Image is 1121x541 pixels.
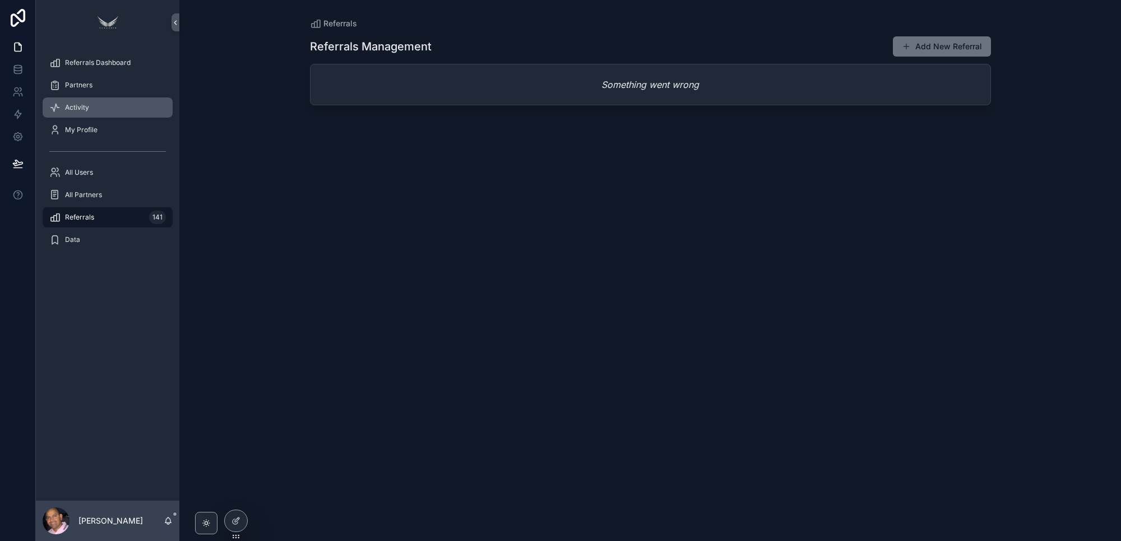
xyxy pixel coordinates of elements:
[65,125,98,134] span: My Profile
[43,162,173,183] a: All Users
[43,53,173,73] a: Referrals Dashboard
[65,213,94,222] span: Referrals
[65,168,93,177] span: All Users
[893,36,991,57] button: Add New Referral
[601,78,699,91] em: Something went wrong
[65,81,92,90] span: Partners
[78,515,143,526] p: [PERSON_NAME]
[43,207,173,227] a: Referrals141
[43,185,173,205] a: All Partners
[65,103,89,112] span: Activity
[65,190,102,199] span: All Partners
[323,18,357,29] span: Referrals
[310,18,357,29] a: Referrals
[43,230,173,250] a: Data
[43,120,173,140] a: My Profile
[65,235,80,244] span: Data
[43,75,173,95] a: Partners
[65,58,131,67] span: Referrals Dashboard
[310,39,432,54] h1: Referrals Management
[149,211,166,224] div: 141
[94,13,121,31] img: App logo
[36,45,179,264] div: scrollable content
[43,97,173,118] a: Activity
